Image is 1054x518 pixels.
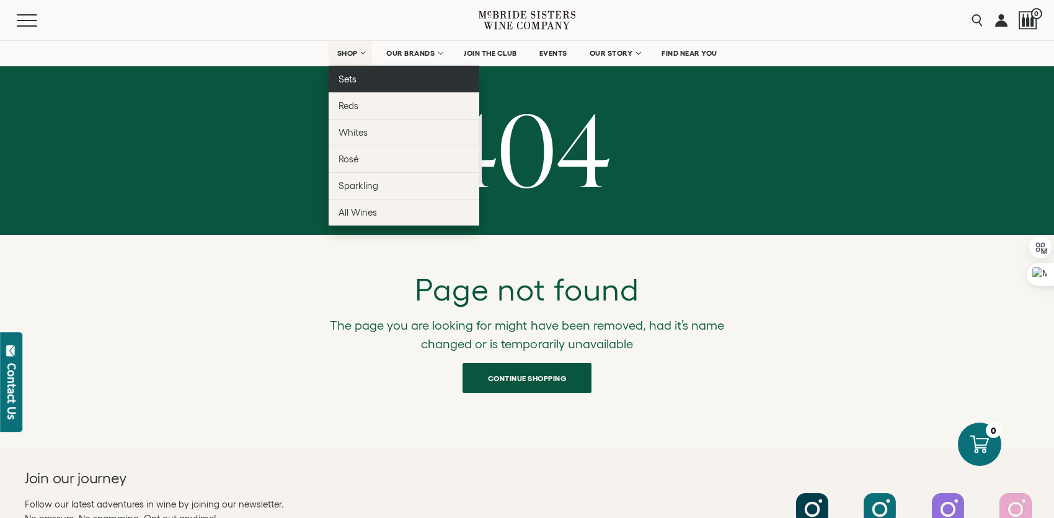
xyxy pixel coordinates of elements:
[339,180,378,191] span: Sparkling
[329,146,479,172] a: Rosé
[25,468,477,488] h2: Join our journey
[466,366,588,390] span: Continue shopping
[653,41,725,66] a: FIND NEAR YOU
[456,41,525,66] a: JOIN THE CLUB
[313,317,741,353] p: The page you are looking for might have been removed, had it’s name changed or is temporarily una...
[582,41,648,66] a: OUR STORY
[329,41,372,66] a: SHOP
[17,14,61,27] button: Mobile Menu Trigger
[464,49,517,58] span: JOIN THE CLUB
[531,41,575,66] a: EVENTS
[313,272,741,307] h2: Page not found
[1031,8,1042,19] span: 0
[337,49,358,58] span: SHOP
[386,49,435,58] span: OUR BRANDS
[463,363,592,393] a: Continue shopping
[339,100,358,111] span: Reds
[539,49,567,58] span: EVENTS
[329,92,479,119] a: Reds
[590,49,633,58] span: OUR STORY
[662,49,717,58] span: FIND NEAR YOU
[339,127,368,138] span: Whites
[986,423,1001,438] div: 0
[9,99,1045,198] h1: 404
[378,41,449,66] a: OUR BRANDS
[6,363,18,419] div: Contact Us
[339,207,377,217] span: All Wines
[329,119,479,146] a: Whites
[339,74,356,84] span: Sets
[329,66,479,92] a: Sets
[339,154,358,164] span: Rosé
[329,172,479,199] a: Sparkling
[329,199,479,226] a: All Wines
